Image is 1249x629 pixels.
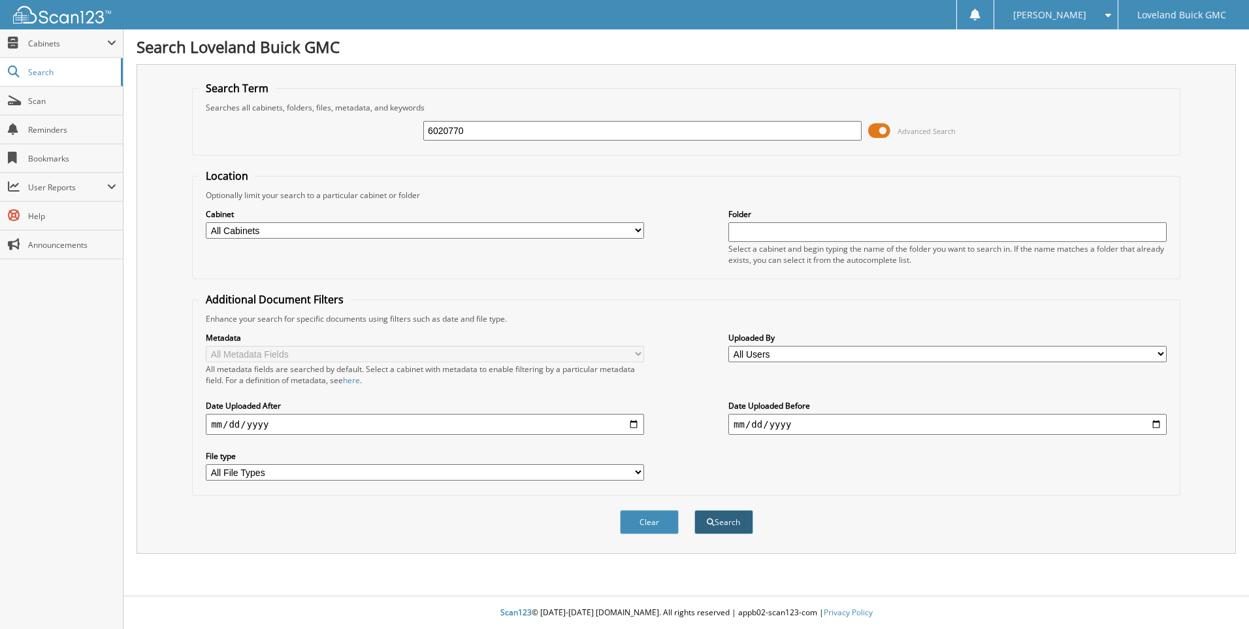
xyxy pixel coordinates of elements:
span: Announcements [28,239,116,250]
span: Scan [28,95,116,107]
span: Cabinets [28,38,107,49]
div: Enhance your search for specific documents using filters such as date and file type. [199,313,1173,324]
a: Privacy Policy [824,607,873,618]
button: Search [694,510,753,534]
span: User Reports [28,182,107,193]
span: Search [28,67,114,78]
div: Searches all cabinets, folders, files, metadata, and keywords [199,102,1173,113]
legend: Search Term [199,81,275,95]
div: Optionally limit your search to a particular cabinet or folder [199,190,1173,201]
input: end [728,414,1167,435]
span: Reminders [28,124,116,135]
label: Date Uploaded Before [728,400,1167,411]
label: File type [206,450,644,462]
legend: Additional Document Filters [199,292,350,307]
span: Scan123 [500,607,532,618]
span: Advanced Search [898,126,956,136]
span: Bookmarks [28,153,116,164]
legend: Location [199,169,255,183]
label: Cabinet [206,209,644,220]
label: Folder [728,209,1167,220]
div: © [DATE]-[DATE] [DOMAIN_NAME]. All rights reserved | appb02-scan123-com | [123,597,1249,629]
label: Uploaded By [728,332,1167,343]
span: Help [28,211,116,222]
button: Clear [620,510,679,534]
label: Metadata [206,332,644,343]
h1: Search Loveland Buick GMC [137,36,1236,58]
div: Select a cabinet and begin typing the name of the folder you want to search in. If the name match... [728,243,1167,265]
div: All metadata fields are searched by default. Select a cabinet with metadata to enable filtering b... [206,364,644,386]
img: scan123-logo-white.svg [13,6,111,24]
span: Loveland Buick GMC [1137,11,1226,19]
label: Date Uploaded After [206,400,644,411]
input: start [206,414,644,435]
a: here [343,375,360,386]
span: [PERSON_NAME] [1013,11,1086,19]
